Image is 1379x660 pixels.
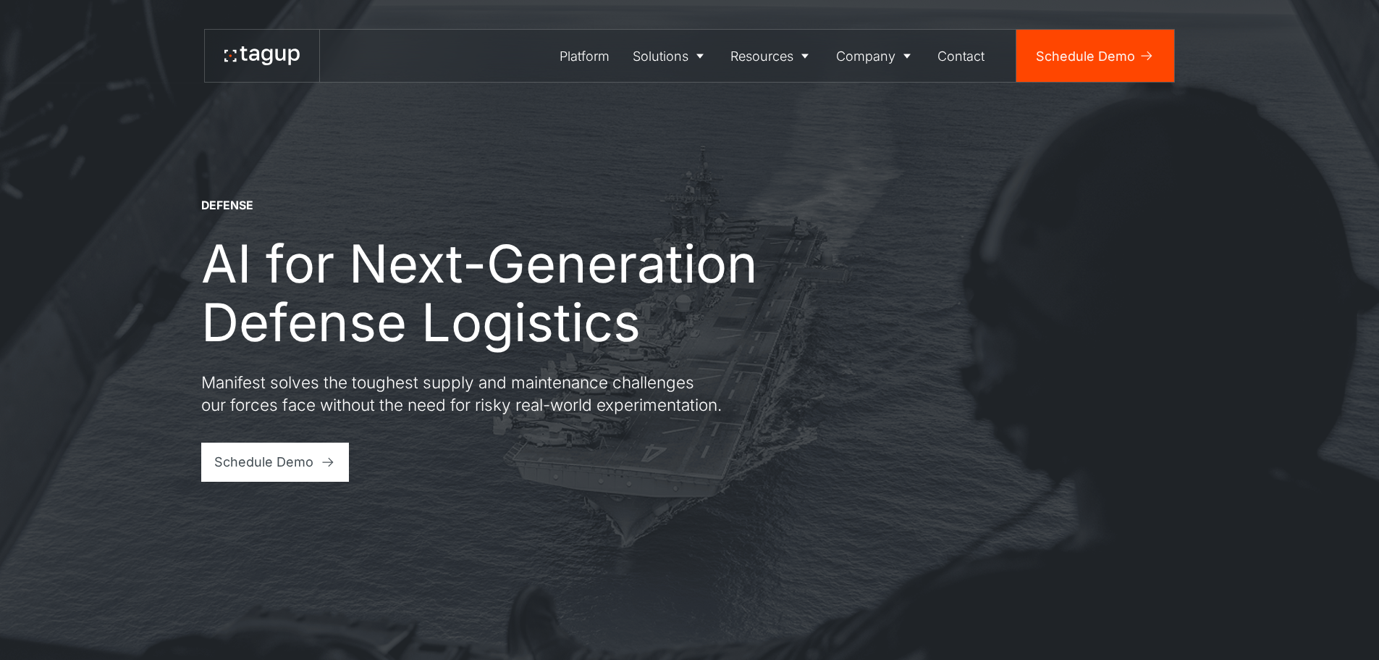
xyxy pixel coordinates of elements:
a: Platform [549,30,622,82]
a: Contact [927,30,997,82]
a: Solutions [621,30,720,82]
a: Company [825,30,927,82]
div: Resources [730,46,793,66]
div: Contact [937,46,984,66]
h1: AI for Next-Generation Defense Logistics [201,234,809,351]
div: Platform [560,46,610,66]
div: DEFENSE [201,198,253,214]
p: Manifest solves the toughest supply and maintenance challenges our forces face without the need f... [201,371,722,417]
a: Schedule Demo [201,443,350,482]
div: Solutions [633,46,688,66]
div: Schedule Demo [1036,46,1135,66]
a: Resources [720,30,825,82]
a: Schedule Demo [1016,30,1174,82]
div: Company [836,46,895,66]
div: Schedule Demo [214,452,313,472]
